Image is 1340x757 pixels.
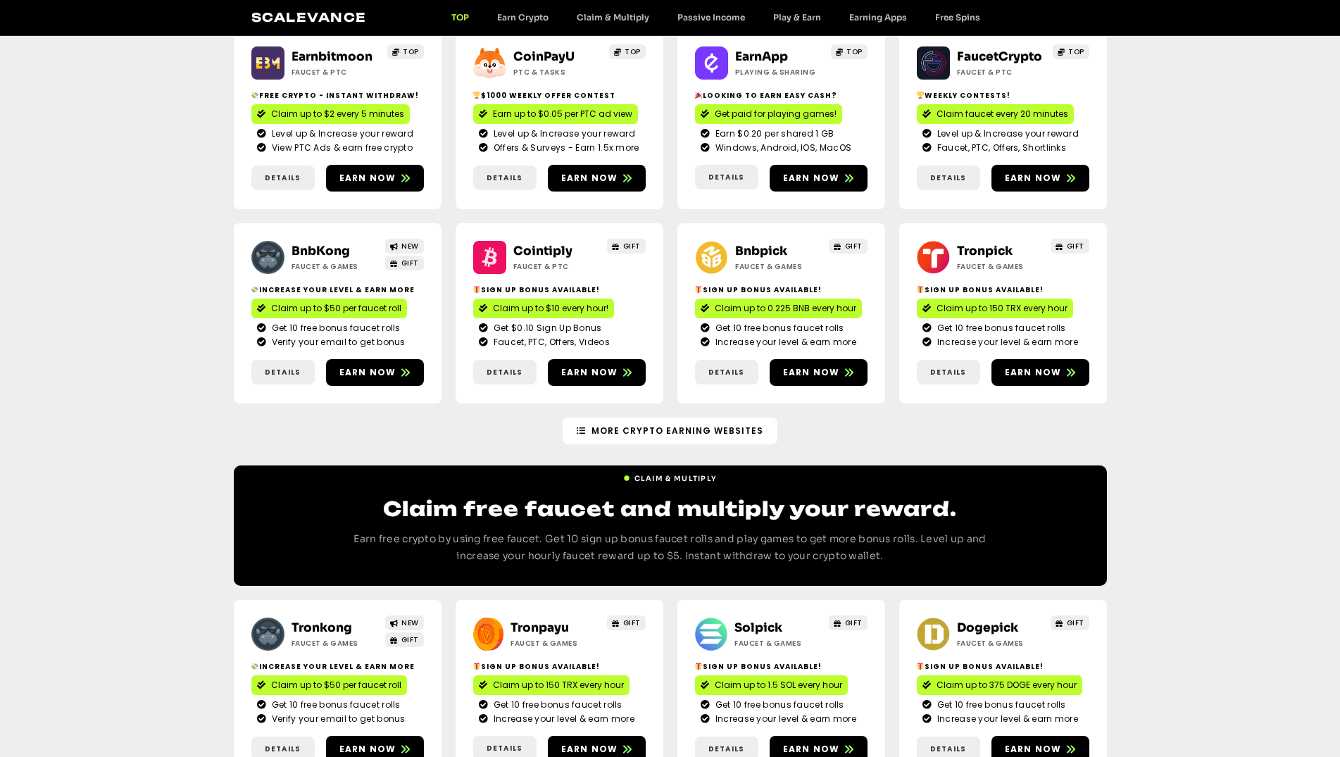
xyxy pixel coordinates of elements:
[401,618,419,628] span: NEW
[292,49,372,64] a: Earnbitmoon
[930,173,966,183] span: Details
[1067,241,1084,251] span: GIFT
[759,12,835,23] a: Play & Earn
[473,299,614,318] a: Claim up to $10 every hour!
[473,663,480,670] img: 🎁
[251,104,410,124] a: Claim up to $2 every 5 minutes
[845,241,863,251] span: GIFT
[829,615,868,630] a: GIFT
[251,90,424,101] h2: Free crypto - Instant withdraw!
[937,108,1068,120] span: Claim faucet every 20 minutes
[917,165,980,190] a: Details
[770,165,868,192] a: Earn now
[917,675,1082,695] a: Claim up to 375 DOGE every hour
[712,336,856,349] span: Increase your level & earn more
[623,618,641,628] span: GIFT
[490,322,602,334] span: Get $0.10 Sign Up Bonus
[473,104,638,124] a: Earn up to $0.05 per PTC ad view
[339,172,396,184] span: Earn now
[1068,46,1084,57] span: TOP
[563,418,777,444] a: More Crypto Earning Websites
[511,620,569,635] a: Tronpayu
[251,675,407,695] a: Claim up to $50 per faucet roll
[917,661,1089,672] h2: Sign Up Bonus Available!
[473,675,630,695] a: Claim up to 150 TRX every hour
[607,239,646,254] a: GIFT
[563,12,663,23] a: Claim & Multiply
[712,127,834,140] span: Earn $0.20 per shared 1 GB
[695,104,842,124] a: Get paid for playing games!
[332,531,1008,565] p: Earn free crypto by using free faucet. Get 10 sign up bonus faucet rolls and play games to get mo...
[591,425,763,437] span: More Crypto Earning Websites
[385,239,424,254] a: NEW
[917,360,980,384] a: Details
[934,699,1066,711] span: Get 10 free bonus faucet rolls
[712,713,856,725] span: Increase your level & earn more
[846,46,863,57] span: TOP
[268,127,413,140] span: Level up & Increase your reward
[934,127,1079,140] span: Level up & Increase your reward
[271,679,401,692] span: Claim up to $50 per faucet roll
[957,49,1042,64] a: FaucetCrypto
[473,165,537,190] a: Details
[473,90,646,101] h2: $1000 Weekly Offer contest
[487,367,522,377] span: Details
[712,322,844,334] span: Get 10 free bonus faucet rolls
[991,165,1089,192] a: Earn now
[268,322,401,334] span: Get 10 free bonus faucet rolls
[268,336,406,349] span: Verify your email to get bonus
[695,90,868,101] h2: Looking to Earn Easy Cash?
[292,638,380,649] h2: Faucet & Games
[292,620,352,635] a: Tronkong
[437,12,994,23] nav: Menu
[917,284,1089,295] h2: Sign Up Bonus Available!
[385,615,424,630] a: NEW
[934,713,1078,725] span: Increase your level & earn more
[326,165,424,192] a: Earn now
[251,165,315,190] a: Details
[1005,172,1062,184] span: Earn now
[385,256,424,270] a: GIFT
[783,172,840,184] span: Earn now
[957,620,1018,635] a: Dogepick
[917,286,924,293] img: 🎁
[634,473,718,484] span: Claim & Multiply
[831,44,868,59] a: TOP
[695,299,862,318] a: Claim up to 0.225 BNB every hour
[734,638,822,649] h2: Faucet & Games
[385,632,424,647] a: GIFT
[292,244,350,258] a: BnbKong
[1067,618,1084,628] span: GIFT
[271,302,401,315] span: Claim up to $50 per faucet roll
[991,359,1089,386] a: Earn now
[715,302,856,315] span: Claim up to 0.225 BNB every hour
[251,10,367,25] a: Scalevance
[695,663,702,670] img: 🎁
[623,468,718,484] a: Claim & Multiply
[265,744,301,754] span: Details
[548,359,646,386] a: Earn now
[493,679,624,692] span: Claim up to 150 TRX every hour
[339,743,396,756] span: Earn now
[930,367,966,377] span: Details
[487,743,522,753] span: Details
[473,92,480,99] img: 🏆
[695,286,702,293] img: 🎁
[1053,44,1089,59] a: TOP
[917,299,1073,318] a: Claim up to 150 TRX every hour
[268,713,406,725] span: Verify your email to get bonus
[623,241,641,251] span: GIFT
[712,699,844,711] span: Get 10 free bonus faucet rolls
[957,261,1045,272] h2: Faucet & Games
[715,679,842,692] span: Claim up to 1.5 SOL every hour
[292,67,380,77] h2: Faucet & PTC
[271,108,404,120] span: Claim up to $2 every 5 minutes
[548,165,646,192] a: Earn now
[770,359,868,386] a: Earn now
[490,699,622,711] span: Get 10 free bonus faucet rolls
[715,108,837,120] span: Get paid for playing games!
[712,142,851,154] span: Windows, Android, IOS, MacOS
[403,46,419,57] span: TOP
[251,360,315,384] a: Details
[251,663,258,670] img: 💸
